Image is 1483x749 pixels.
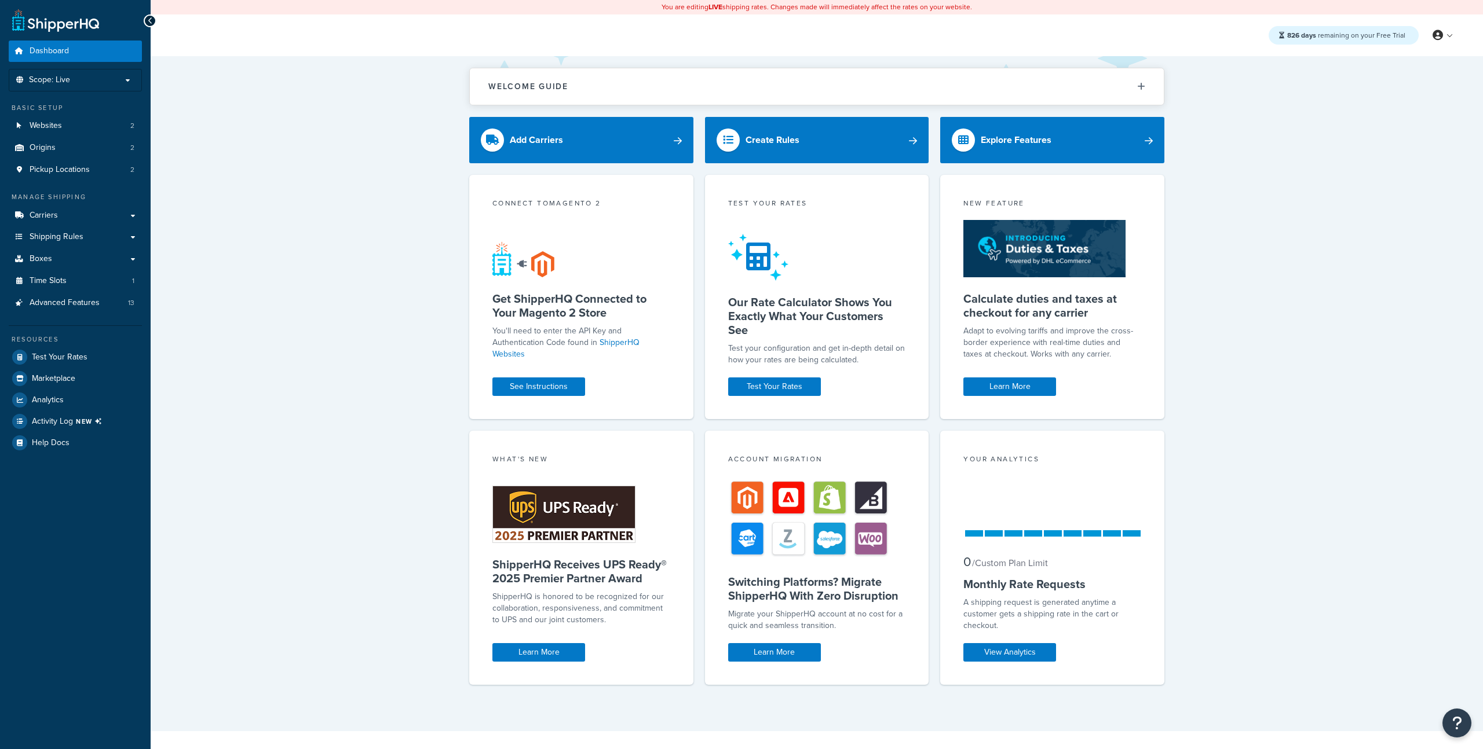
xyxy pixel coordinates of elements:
p: ShipperHQ is honored to be recognized for our collaboration, responsiveness, and commitment to UP... [492,591,670,626]
a: Dashboard [9,41,142,62]
div: A shipping request is generated anytime a customer gets a shipping rate in the cart or checkout. [963,597,1141,631]
a: Help Docs [9,432,142,453]
span: remaining on your Free Trial [1287,30,1405,41]
strong: 826 days [1287,30,1316,41]
span: Carriers [30,211,58,221]
h5: Our Rate Calculator Shows You Exactly What Your Customers See [728,295,906,337]
span: 13 [128,298,134,308]
span: Activity Log [32,414,107,429]
span: Dashboard [30,46,69,56]
span: 2 [130,143,134,153]
a: Pickup Locations2 [9,159,142,181]
span: Test Your Rates [32,353,87,362]
span: 1 [132,276,134,286]
span: Pickup Locations [30,165,90,175]
span: Help Docs [32,438,70,448]
div: Basic Setup [9,103,142,113]
div: Manage Shipping [9,192,142,202]
span: 2 [130,165,134,175]
span: Origins [30,143,56,153]
div: Test your configuration and get in-depth detail on how your rates are being calculated. [728,343,906,366]
div: Create Rules [746,132,799,148]
a: Learn More [963,377,1056,396]
a: Advanced Features13 [9,292,142,314]
a: Test Your Rates [728,377,821,396]
li: [object Object] [9,411,142,432]
span: Scope: Live [29,75,70,85]
span: Shipping Rules [30,232,83,242]
span: NEW [76,417,107,426]
h5: Monthly Rate Requests [963,577,1141,591]
button: Open Resource Center [1442,708,1471,737]
h2: Welcome Guide [488,82,568,91]
div: Connect to Magento 2 [492,198,670,211]
span: Advanced Features [30,298,100,308]
li: Time Slots [9,270,142,292]
p: You'll need to enter the API Key and Authentication Code found in [492,325,670,360]
a: Carriers [9,205,142,226]
span: Websites [30,121,62,131]
div: Migrate your ShipperHQ account at no cost for a quick and seamless transition. [728,608,906,631]
h5: ShipperHQ Receives UPS Ready® 2025 Premier Partner Award [492,557,670,585]
a: See Instructions [492,377,585,396]
a: Add Carriers [469,117,693,163]
a: Test Your Rates [9,347,142,368]
div: Add Carriers [510,132,563,148]
div: Account Migration [728,454,906,467]
a: Origins2 [9,137,142,159]
span: Boxes [30,254,52,264]
div: Explore Features [981,132,1051,148]
li: Advanced Features [9,292,142,314]
div: What's New [492,454,670,467]
a: Learn More [728,643,821,662]
p: Adapt to evolving tariffs and improve the cross-border experience with real-time duties and taxes... [963,325,1141,360]
a: ShipperHQ Websites [492,336,640,360]
li: Pickup Locations [9,159,142,181]
span: Analytics [32,395,64,405]
li: Websites [9,115,142,137]
a: Analytics [9,390,142,410]
a: Explore Features [940,117,1164,163]
h5: Switching Platforms? Migrate ShipperHQ With Zero Disruption [728,575,906,603]
button: Welcome Guide [470,68,1164,105]
div: Test your rates [728,198,906,211]
b: LIVE [708,2,722,12]
h5: Calculate duties and taxes at checkout for any carrier [963,292,1141,320]
img: connect-shq-magento-24cdf84b.svg [492,241,554,277]
span: 2 [130,121,134,131]
a: Create Rules [705,117,929,163]
a: Activity LogNEW [9,411,142,432]
small: / Custom Plan Limit [972,556,1048,570]
span: 0 [963,552,971,571]
a: Learn More [492,643,585,662]
span: Time Slots [30,276,67,286]
a: Boxes [9,248,142,270]
a: Marketplace [9,368,142,389]
span: Marketplace [32,374,75,384]
a: View Analytics [963,643,1056,662]
div: Your Analytics [963,454,1141,467]
div: Resources [9,335,142,344]
a: Time Slots1 [9,270,142,292]
h5: Get ShipperHQ Connected to Your Magento 2 Store [492,292,670,320]
div: New Feature [963,198,1141,211]
a: Shipping Rules [9,226,142,248]
li: Origins [9,137,142,159]
a: Websites2 [9,115,142,137]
